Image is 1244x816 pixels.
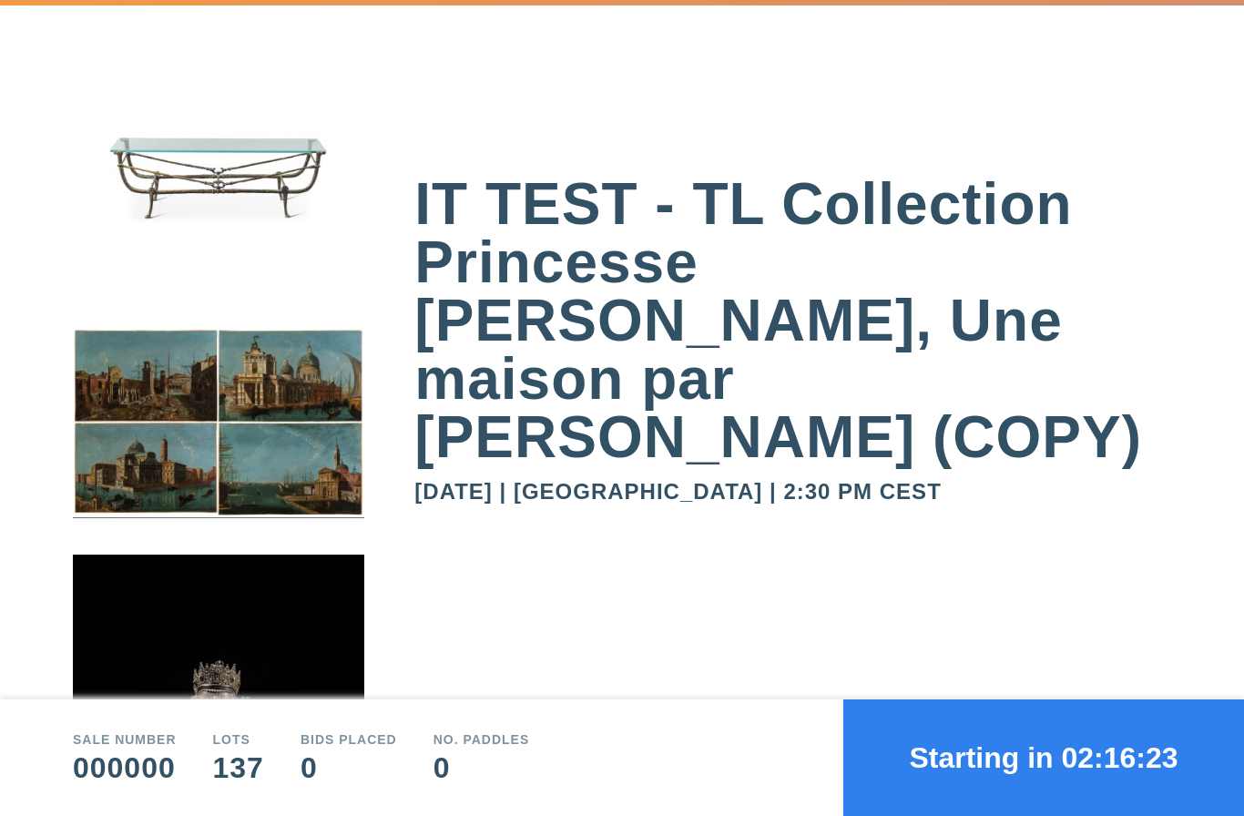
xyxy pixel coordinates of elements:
div: [DATE] | [GEOGRAPHIC_DATA] | 2:30 PM CEST [414,481,1171,503]
div: No. Paddles [433,733,530,746]
div: Sale number [73,733,177,746]
img: small [73,14,364,342]
div: IT TEST - TL Collection Princesse [PERSON_NAME], Une maison par [PERSON_NAME] (COPY) [414,175,1171,466]
div: Lots [213,733,264,746]
div: 137 [213,753,264,782]
div: 0 [433,753,530,782]
img: small [73,342,364,568]
div: Bids Placed [301,733,397,746]
div: 000000 [73,753,177,782]
button: Starting in 02:16:23 [843,699,1244,816]
div: 0 [301,753,397,782]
